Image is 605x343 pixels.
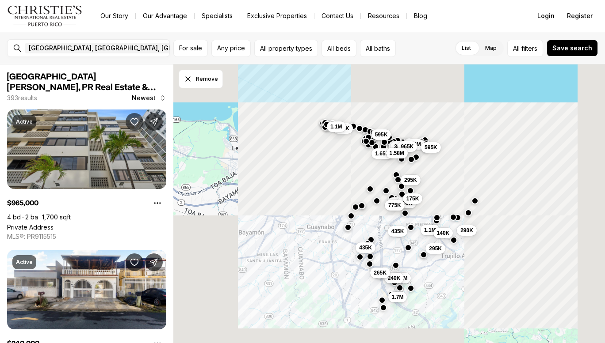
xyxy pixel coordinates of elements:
span: All [513,44,520,53]
button: Share Property [145,253,163,271]
span: 349K [394,143,407,150]
p: Active [16,259,33,266]
span: 1.48M [391,199,406,206]
span: Newest [132,94,156,102]
button: 775K [385,200,405,211]
span: 1.58M [390,150,404,157]
p: 393 results [7,94,37,102]
span: 290K [460,227,473,234]
button: 985K [389,141,409,151]
span: Login [537,12,555,19]
span: 295K [404,177,417,184]
span: 168K [400,200,413,207]
button: Save Property: [126,113,143,131]
span: 140K [437,230,450,237]
button: All property types [254,40,318,57]
span: 435K [359,244,372,251]
button: Register [562,7,598,25]
button: 265K [370,268,390,278]
span: [GEOGRAPHIC_DATA][PERSON_NAME], PR Real Estate & Homes for Sale [7,72,156,102]
a: Exclusive Properties [240,10,314,22]
button: 435K [388,226,408,237]
a: Private Address [7,223,54,231]
button: 595K [371,129,391,140]
span: 1.1M [330,123,342,130]
a: Resources [361,10,406,22]
button: For sale [173,40,208,57]
span: 595K [425,144,437,151]
label: Map [478,40,504,56]
button: 290K [457,225,477,236]
button: 240K [384,273,404,283]
button: All beds [322,40,356,57]
button: Save search [547,40,598,57]
span: 1.1M [424,226,436,234]
span: 240K [388,275,401,282]
span: 965K [401,143,414,150]
img: logo [7,5,83,26]
a: Our Advantage [136,10,194,22]
a: Specialists [195,10,240,22]
button: 595K [421,142,441,153]
button: Property options [149,194,166,212]
button: Newest [126,89,172,107]
span: [GEOGRAPHIC_DATA], [GEOGRAPHIC_DATA], [GEOGRAPHIC_DATA] [29,45,224,52]
button: All baths [360,40,396,57]
a: Blog [407,10,434,22]
span: 1.7M [392,294,404,301]
button: 1.38M [402,139,424,150]
button: 1.58M [386,148,408,158]
button: 140K [433,228,453,238]
span: 175K [406,195,419,202]
button: 1.1M [421,225,440,235]
button: 1.1M [327,121,346,132]
span: 1.65M [375,150,390,157]
span: filters [521,44,537,53]
button: 435K [356,242,375,253]
button: Dismiss drawing [179,70,223,88]
span: 595K [375,131,388,138]
span: Register [567,12,593,19]
button: 295K [401,175,421,185]
span: 775K [388,202,401,209]
button: 349K [391,141,410,152]
label: List [455,40,478,56]
button: 295K [425,243,445,254]
a: Our Story [93,10,135,22]
button: Share Property [145,113,163,131]
span: 435K [391,228,404,235]
button: Save Property: TT 1B VIOLETA [126,253,143,271]
button: 965K [398,141,417,152]
span: 265K [374,269,387,276]
button: Allfilters [507,40,543,57]
button: Login [532,7,560,25]
button: 1.7M [388,292,407,302]
span: 1.38M [406,141,421,148]
button: Contact Us [314,10,360,22]
button: 1.48M [387,197,409,208]
button: 1.65M [371,148,393,159]
span: Any price [217,45,245,52]
span: For sale [179,45,202,52]
span: 295K [429,245,442,252]
p: Active [16,118,33,125]
span: Save search [552,45,592,52]
button: Any price [211,40,251,57]
button: 175K [403,193,423,204]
